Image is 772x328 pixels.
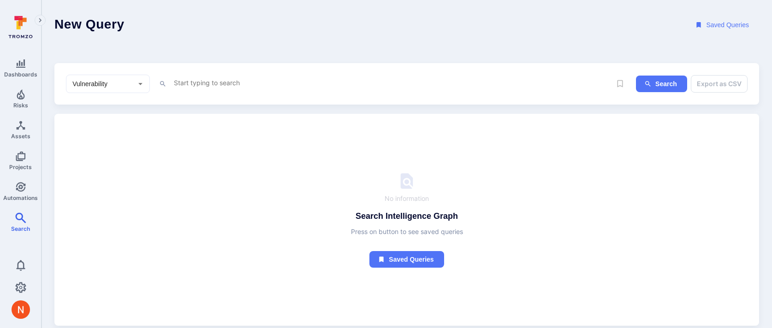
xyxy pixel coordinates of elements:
[13,102,28,109] span: Risks
[37,17,43,24] i: Expand navigation menu
[4,71,37,78] span: Dashboards
[369,236,444,268] a: Saved queries
[135,78,146,89] button: Open
[356,211,458,222] h4: Search Intelligence Graph
[11,133,30,140] span: Assets
[687,17,759,34] button: Saved Queries
[71,79,131,88] input: Select basic entity
[35,15,46,26] button: Expand navigation menu
[612,75,629,92] span: Save query
[691,75,748,93] button: Export as CSV
[636,76,687,93] button: ig-search
[12,300,30,319] div: Neeren Patki
[385,194,429,203] span: No information
[11,225,30,232] span: Search
[12,300,30,319] img: ACg8ocIprwjrgDQnDsNSk9Ghn5p5-B8DpAKWoJ5Gi9syOE4K59tr4Q=s96-c
[173,77,611,88] textarea: Intelligence Graph search area
[351,227,463,236] span: Press on button to see saved queries
[369,251,444,268] button: Saved queries
[3,194,38,201] span: Automations
[9,164,32,170] span: Projects
[54,17,125,34] h1: New Query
